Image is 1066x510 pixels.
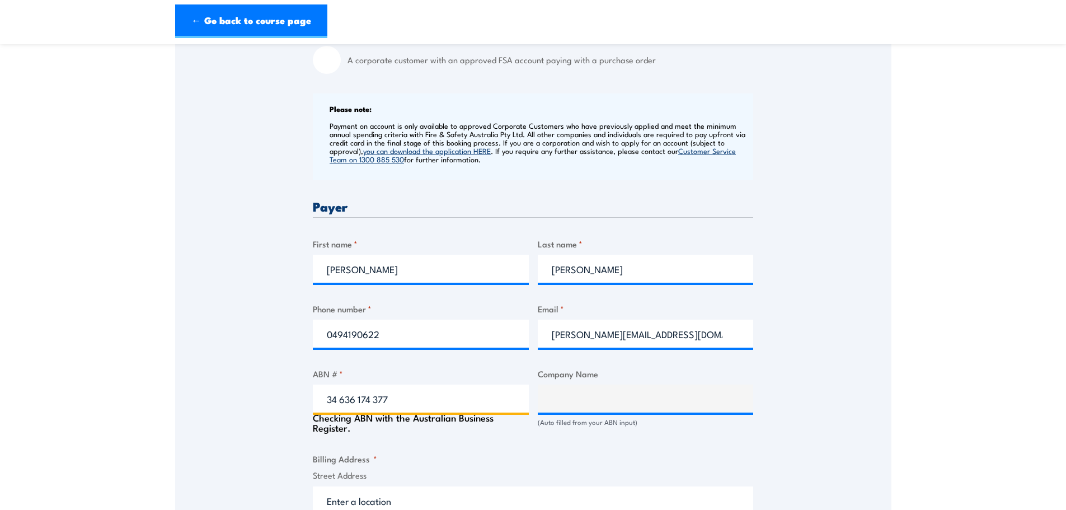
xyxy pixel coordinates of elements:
[313,237,529,250] label: First name
[347,46,753,74] label: A corporate customer with an approved FSA account paying with a purchase order
[175,4,327,38] a: ← Go back to course page
[313,469,753,482] label: Street Address
[538,302,754,315] label: Email
[313,200,753,213] h3: Payer
[330,103,372,114] b: Please note:
[313,413,529,433] div: Checking ABN with the Australian Business Register.
[538,237,754,250] label: Last name
[313,367,529,380] label: ABN #
[363,146,491,156] a: you can download the application HERE
[538,367,754,380] label: Company Name
[313,452,377,465] legend: Billing Address
[538,417,754,428] div: (Auto filled from your ABN input)
[330,121,750,163] p: Payment on account is only available to approved Corporate Customers who have previously applied ...
[330,146,736,164] a: Customer Service Team on 1300 885 530
[313,302,529,315] label: Phone number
